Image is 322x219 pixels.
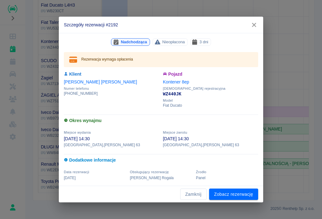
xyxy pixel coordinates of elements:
h2: Szczegóły rezerwacji #2192 [59,17,263,33]
p: [DATE] 14:30 [64,136,159,142]
span: 3 dni [197,39,211,45]
span: Obsługujący rezerwację [130,170,169,174]
a: Zobacz rezerwację [209,189,258,200]
p: Fiat Ducato [163,103,258,108]
h6: Klient [64,71,159,77]
p: [DATE] [64,175,126,181]
p: [GEOGRAPHIC_DATA] , [PERSON_NAME] 63 [163,142,258,148]
div: Rezerwacja wymaga opłacenia [81,54,133,65]
span: Numer telefonu [64,87,159,91]
a: [PERSON_NAME] [PERSON_NAME] [64,79,137,84]
span: [DEMOGRAPHIC_DATA] rejestracyjna [163,87,258,91]
p: [PHONE_NUMBER] [64,91,159,96]
span: Data rezerwacji [64,170,89,174]
span: Miejsce zwrotu [163,131,187,134]
span: Żrodło [196,170,206,174]
span: Nieopłacona [160,39,187,45]
span: Miejsce wydania [64,131,91,134]
p: [GEOGRAPHIC_DATA] , [PERSON_NAME] 63 [64,142,159,148]
a: Kontener 8ep [163,79,189,84]
h6: Pojazd [163,71,258,77]
p: WZ440JK [163,91,258,97]
p: [DATE] 14:30 [163,136,258,142]
h6: Okres wynajmu [64,117,258,124]
button: Zamknij [180,189,207,200]
p: Panel [196,175,258,181]
h6: Dodatkowe informacje [64,157,258,163]
span: Model [163,99,258,103]
p: [PERSON_NAME] Rogala [130,175,192,181]
span: Nadchodząca [118,39,149,45]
